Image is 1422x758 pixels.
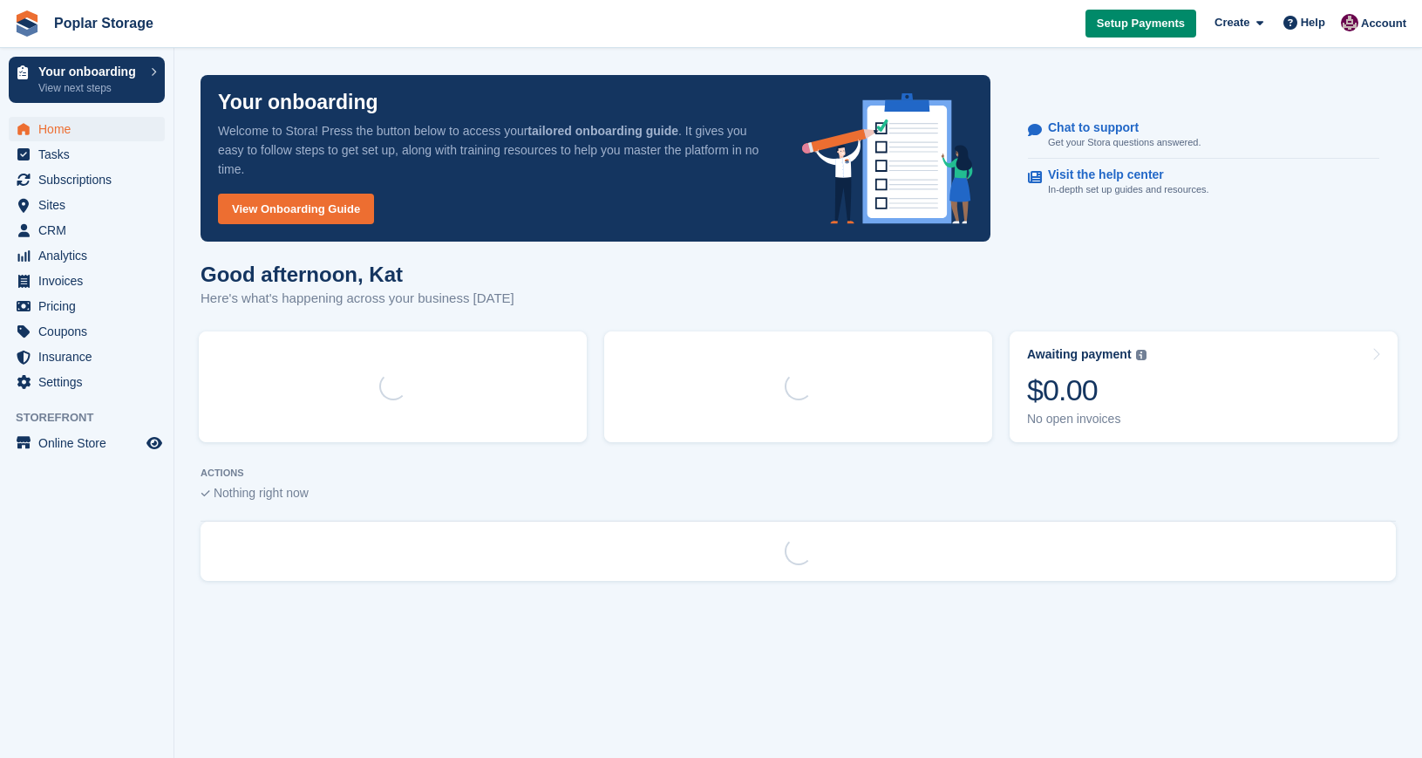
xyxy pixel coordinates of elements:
a: menu [9,269,165,293]
span: Subscriptions [38,167,143,192]
img: Kat Palmer [1341,14,1358,31]
a: menu [9,319,165,344]
span: Settings [38,370,143,394]
p: Your onboarding [38,65,142,78]
img: onboarding-info-6c161a55d2c0e0a8cae90662b2fe09162a5109e8cc188191df67fb4f79e88e88.svg [802,93,973,224]
span: Online Store [38,431,143,455]
a: Poplar Storage [47,9,160,38]
span: Storefront [16,409,173,427]
p: In-depth set up guides and resources. [1048,182,1209,197]
p: ACTIONS [201,468,1396,479]
span: Home [38,117,143,141]
img: icon-info-grey-7440780725fd019a000dd9b08b2336e03edf1995a4989e88bcd33f0948082b44.svg [1136,350,1146,360]
div: Awaiting payment [1027,347,1132,362]
a: menu [9,218,165,242]
p: Chat to support [1048,120,1187,135]
a: menu [9,370,165,394]
p: Visit the help center [1048,167,1195,182]
a: menu [9,142,165,167]
div: $0.00 [1027,372,1146,408]
p: Your onboarding [218,92,378,113]
span: Pricing [38,294,143,318]
span: Analytics [38,243,143,268]
a: menu [9,431,165,455]
a: menu [9,345,165,369]
div: No open invoices [1027,412,1146,427]
span: Create [1214,14,1249,31]
p: Welcome to Stora! Press the button below to access your . It gives you easy to follow steps to ge... [218,121,774,179]
strong: tailored onboarding guide [527,124,678,138]
a: Preview store [144,433,165,454]
span: Coupons [38,319,143,344]
span: Help [1301,14,1325,31]
a: Your onboarding View next steps [9,57,165,103]
a: Setup Payments [1085,10,1196,38]
span: Invoices [38,269,143,293]
span: Insurance [38,345,143,369]
a: menu [9,117,165,141]
span: Setup Payments [1097,15,1185,32]
span: Account [1361,15,1406,32]
img: stora-icon-8386f47178a22dfd0bd8f6a31ec36ba5ce8667c1dd55bd0f319d3a0aa187defe.svg [14,10,40,37]
span: Sites [38,193,143,217]
span: Nothing right now [214,486,309,500]
img: blank_slate_check_icon-ba018cac091ee9be17c0a81a6c232d5eb81de652e7a59be601be346b1b6ddf79.svg [201,490,210,497]
a: menu [9,294,165,318]
a: menu [9,193,165,217]
a: Visit the help center In-depth set up guides and resources. [1028,159,1379,206]
span: CRM [38,218,143,242]
a: menu [9,243,165,268]
a: View Onboarding Guide [218,194,374,224]
p: Here's what's happening across your business [DATE] [201,289,514,309]
a: Chat to support Get your Stora questions answered. [1028,112,1379,160]
h1: Good afternoon, Kat [201,263,514,286]
a: Awaiting payment $0.00 No open invoices [1010,331,1398,442]
a: menu [9,167,165,192]
span: Tasks [38,142,143,167]
p: Get your Stora questions answered. [1048,135,1201,150]
p: View next steps [38,80,142,96]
